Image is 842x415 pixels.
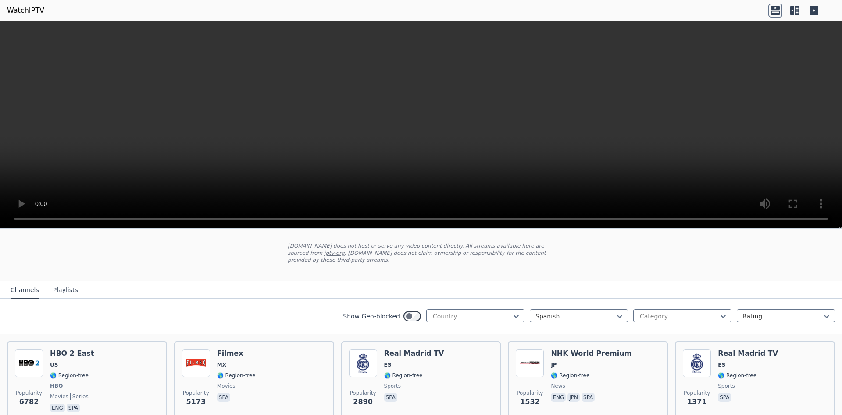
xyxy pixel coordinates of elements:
[217,349,256,358] h6: Filmex
[217,361,226,368] span: MX
[551,349,631,358] h6: NHK World Premium
[7,5,44,16] a: WatchIPTV
[183,390,209,397] span: Popularity
[384,393,397,402] p: spa
[70,393,89,400] span: series
[11,282,39,299] button: Channels
[50,404,65,412] p: eng
[349,349,377,377] img: Real Madrid TV
[50,349,94,358] h6: HBO 2 East
[384,349,444,358] h6: Real Madrid TV
[353,397,373,407] span: 2890
[687,397,707,407] span: 1371
[551,361,557,368] span: JP
[582,393,595,402] p: spa
[186,397,206,407] span: 5173
[343,312,400,321] label: Show Geo-blocked
[551,393,566,402] p: eng
[683,349,711,377] img: Real Madrid TV
[50,372,89,379] span: 🌎 Region-free
[15,349,43,377] img: HBO 2 East
[384,383,401,390] span: sports
[684,390,710,397] span: Popularity
[384,372,423,379] span: 🌎 Region-free
[551,383,565,390] span: news
[567,393,580,402] p: jpn
[718,361,725,368] span: ES
[217,383,235,390] span: movies
[288,242,554,263] p: [DOMAIN_NAME] does not host or serve any video content directly. All streams available here are s...
[19,397,39,407] span: 6782
[16,390,42,397] span: Popularity
[516,349,544,377] img: NHK World Premium
[182,349,210,377] img: Filmex
[53,282,78,299] button: Playlists
[384,361,392,368] span: ES
[520,397,540,407] span: 1532
[324,250,345,256] a: iptv-org
[217,393,230,402] p: spa
[50,383,63,390] span: HBO
[551,372,589,379] span: 🌎 Region-free
[718,349,778,358] h6: Real Madrid TV
[50,361,58,368] span: US
[217,372,256,379] span: 🌎 Region-free
[517,390,543,397] span: Popularity
[350,390,376,397] span: Popularity
[718,393,731,402] p: spa
[718,383,735,390] span: sports
[718,372,756,379] span: 🌎 Region-free
[67,404,80,412] p: spa
[50,393,68,400] span: movies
